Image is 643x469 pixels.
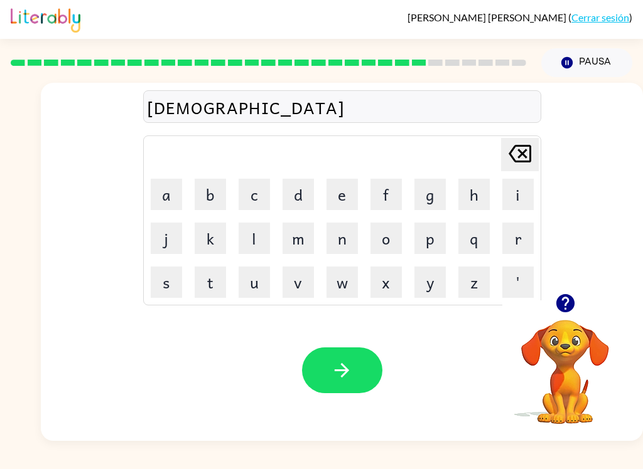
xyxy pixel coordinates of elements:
[327,266,358,298] button: w
[283,266,314,298] button: v
[571,11,629,23] a: Cerrar sesión
[408,11,632,23] div: ( )
[239,179,270,210] button: c
[541,48,632,77] button: Pausa
[370,223,402,254] button: o
[327,223,358,254] button: n
[370,179,402,210] button: f
[151,179,182,210] button: a
[195,266,226,298] button: t
[370,266,402,298] button: x
[414,223,446,254] button: p
[283,223,314,254] button: m
[151,223,182,254] button: j
[195,179,226,210] button: b
[239,266,270,298] button: u
[195,223,226,254] button: k
[327,179,358,210] button: e
[147,94,538,120] div: [DEMOGRAPHIC_DATA]
[414,179,446,210] button: g
[408,11,568,23] span: [PERSON_NAME] [PERSON_NAME]
[502,223,534,254] button: r
[458,266,490,298] button: z
[283,179,314,210] button: d
[458,179,490,210] button: h
[502,179,534,210] button: i
[458,223,490,254] button: q
[239,223,270,254] button: l
[502,300,628,426] video: Tu navegador debe admitir la reproducción de archivos .mp4 para usar Literably. Intenta usar otro...
[502,266,534,298] button: '
[11,5,80,33] img: Literably
[414,266,446,298] button: y
[151,266,182,298] button: s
